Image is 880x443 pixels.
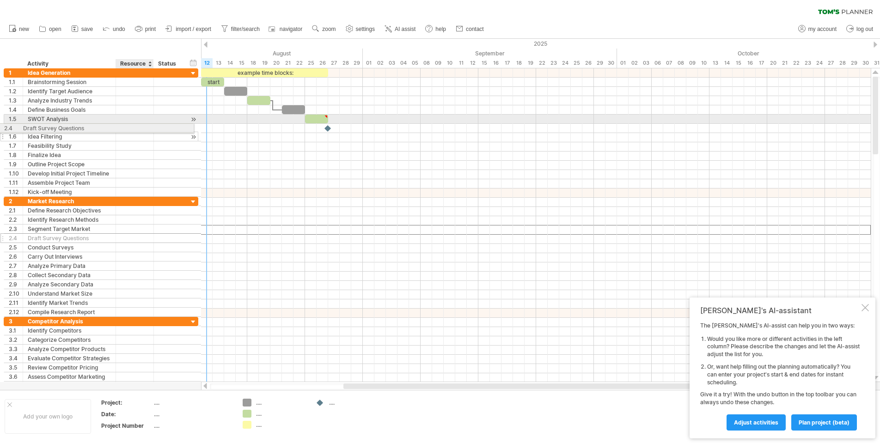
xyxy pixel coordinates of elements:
div: start [201,78,224,86]
div: 3.6 [9,372,23,381]
a: import / export [163,23,214,35]
div: Wednesday, 24 September 2025 [559,58,571,68]
span: plan project (beta) [799,419,849,426]
div: 2.12 [9,308,23,316]
span: Adjust activities [734,419,778,426]
a: AI assist [382,23,418,35]
div: Identify Target Audience [28,87,111,96]
li: Or, want help filling out the planning automatically? You can enter your project's start & end da... [707,363,860,386]
div: Friday, 24 October 2025 [813,58,825,68]
a: undo [100,23,128,35]
div: Tuesday, 16 September 2025 [490,58,501,68]
div: 1 [9,68,23,77]
div: Review Competitor Pricing [28,363,111,372]
div: Monday, 29 September 2025 [594,58,605,68]
span: undo [113,26,125,32]
a: zoom [310,23,338,35]
div: Thursday, 11 September 2025 [455,58,467,68]
div: 3.4 [9,354,23,363]
a: navigator [267,23,305,35]
div: .... [154,410,232,418]
div: [PERSON_NAME]'s AI-assistant [700,306,860,315]
div: Kick-off Meeting [28,188,111,196]
div: .... [154,422,232,430]
div: Tuesday, 21 October 2025 [779,58,790,68]
div: 1.8 [9,151,23,159]
a: help [423,23,449,35]
div: Develop Initial Project Timeline [28,169,111,178]
div: 3.2 [9,335,23,344]
div: Friday, 12 September 2025 [467,58,478,68]
div: 3.5 [9,363,23,372]
div: 1.3 [9,96,23,105]
a: print [133,23,159,35]
div: 1.1 [9,78,23,86]
div: Identify Competitors [28,326,111,335]
div: Tuesday, 2 September 2025 [374,58,386,68]
div: 2.2 [9,215,23,224]
div: Wednesday, 15 October 2025 [733,58,744,68]
div: 3.7 [9,382,23,390]
div: Market Research [28,197,111,206]
div: Idea Generation [28,68,111,77]
div: 1.10 [9,169,23,178]
div: Tuesday, 9 September 2025 [432,58,444,68]
span: save [81,26,93,32]
div: 2 [9,197,23,206]
span: my account [808,26,837,32]
div: Identify Market Trends [28,298,111,307]
div: Thursday, 16 October 2025 [744,58,756,68]
div: .... [256,399,306,407]
div: Segment Target Market [28,225,111,233]
div: Date: [101,410,152,418]
div: Monday, 22 September 2025 [536,58,548,68]
div: Wednesday, 13 August 2025 [213,58,224,68]
div: Friday, 15 August 2025 [236,58,247,68]
div: Analyze Competitor Products [28,345,111,353]
div: 1.11 [9,178,23,187]
div: Monday, 13 October 2025 [709,58,721,68]
span: import / export [176,26,211,32]
div: Categorize Competitors [28,335,111,344]
div: Monday, 8 September 2025 [421,58,432,68]
div: Identify Research Methods [28,215,111,224]
div: 3.1 [9,326,23,335]
div: Monday, 20 October 2025 [767,58,779,68]
div: Carry Out Interviews [28,252,111,261]
a: my account [796,23,839,35]
div: SWOT Analysis [28,115,111,123]
a: open [37,23,64,35]
div: .... [329,399,379,407]
div: 2.5 [9,243,23,252]
div: example time blocks: [201,68,328,77]
div: Analyze Secondary Data [28,280,111,289]
a: filter/search [219,23,263,35]
div: Draft Survey Questions [28,234,111,243]
div: Wednesday, 27 August 2025 [328,58,340,68]
div: Friday, 17 October 2025 [756,58,767,68]
div: Tuesday, 23 September 2025 [548,58,559,68]
a: new [6,23,32,35]
div: Wednesday, 17 September 2025 [501,58,513,68]
span: AI assist [395,26,416,32]
div: 2.10 [9,289,23,298]
div: Tuesday, 12 August 2025 [201,58,213,68]
div: Thursday, 28 August 2025 [340,58,351,68]
div: scroll to activity [189,115,198,124]
div: 2.11 [9,298,23,307]
a: contact [453,23,487,35]
div: Friday, 3 October 2025 [640,58,652,68]
div: August 2025 [120,49,363,58]
div: 1.7 [9,141,23,150]
div: 1.2 [9,87,23,96]
div: Evaluate Competitor Strategies [28,354,111,363]
div: Project: [101,399,152,407]
span: new [19,26,29,32]
div: Add your own logo [5,399,91,434]
div: Thursday, 9 October 2025 [686,58,698,68]
div: 2.9 [9,280,23,289]
div: Thursday, 14 August 2025 [224,58,236,68]
div: 1.5 [9,115,23,123]
div: Wednesday, 29 October 2025 [848,58,860,68]
div: 2.3 [9,225,23,233]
